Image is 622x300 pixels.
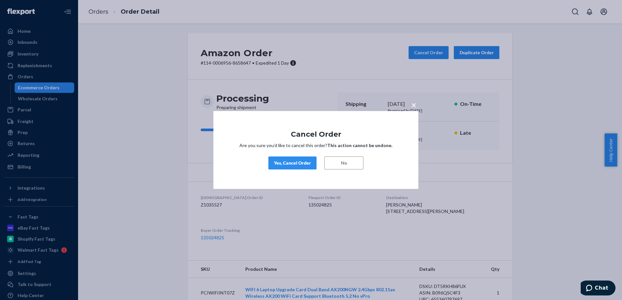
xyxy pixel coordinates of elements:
button: No [324,156,363,169]
span: × [411,99,416,110]
div: Yes, Cancel Order [274,160,311,166]
h1: Cancel Order [233,131,399,138]
p: Are you sure you’d like to cancel this order? [233,142,399,149]
strong: This action cannot be undone. [327,143,392,148]
button: Yes, Cancel Order [268,156,317,169]
iframe: Opens a widget where you can chat to one of our agents [581,281,615,297]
